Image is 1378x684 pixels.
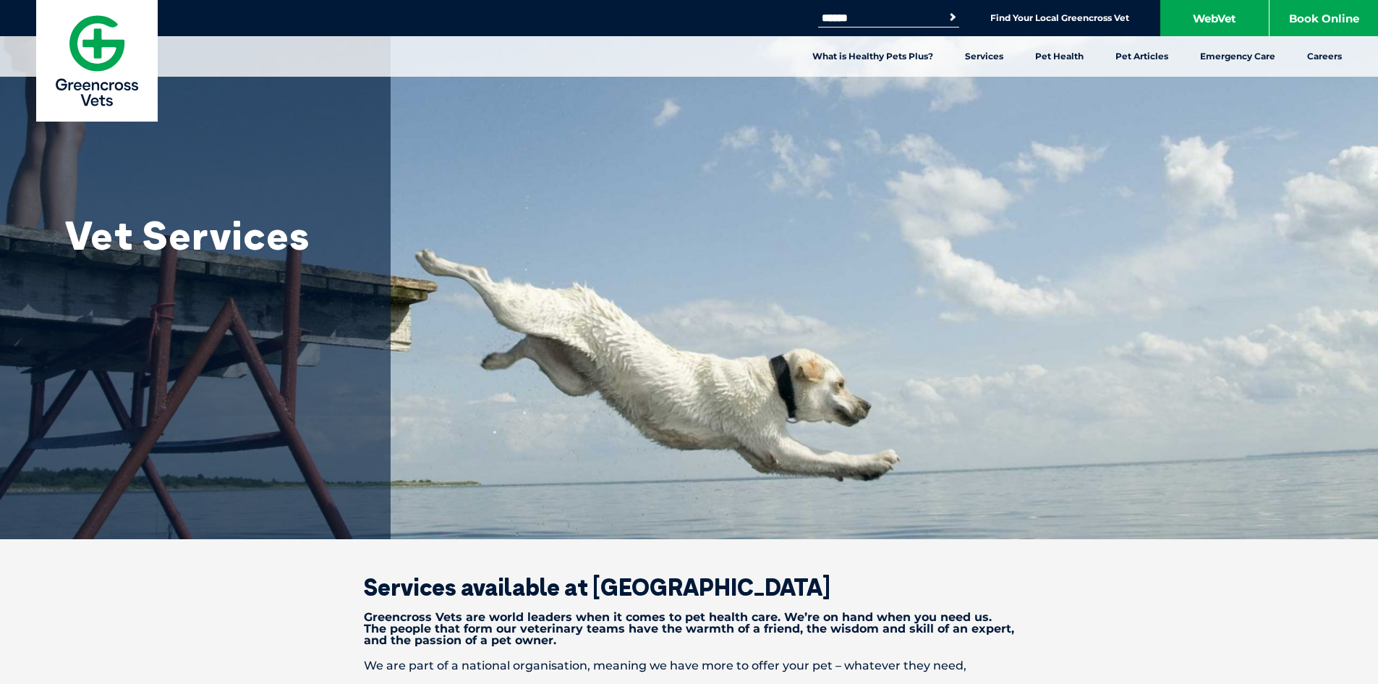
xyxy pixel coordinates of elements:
a: What is Healthy Pets Plus? [796,36,949,77]
a: Emergency Care [1184,36,1291,77]
a: Find Your Local Greencross Vet [990,12,1129,24]
a: Pet Articles [1100,36,1184,77]
a: Pet Health [1019,36,1100,77]
a: Careers [1291,36,1358,77]
h2: Services available at [GEOGRAPHIC_DATA] [313,575,1066,599]
a: Services [949,36,1019,77]
strong: Greencross Vets are world leaders when it comes to pet health care. We’re on hand when you need u... [364,610,1014,647]
button: Search [945,10,960,25]
h1: Vet Services [65,214,354,257]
